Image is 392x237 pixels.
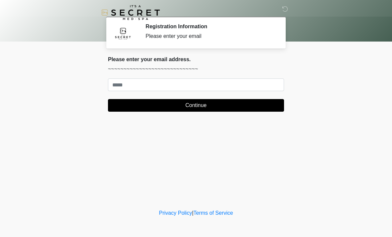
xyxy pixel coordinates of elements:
a: Privacy Policy [159,210,192,216]
img: It's A Secret Med Spa Logo [101,5,160,20]
p: ~~~~~~~~~~~~~~~~~~~~~~~~~~~~~ [108,65,284,73]
a: Terms of Service [193,210,233,216]
h2: Please enter your email address. [108,56,284,62]
h2: Registration Information [146,23,274,30]
a: | [192,210,193,216]
div: Please enter your email [146,32,274,40]
img: Agent Avatar [113,23,133,43]
button: Continue [108,99,284,112]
